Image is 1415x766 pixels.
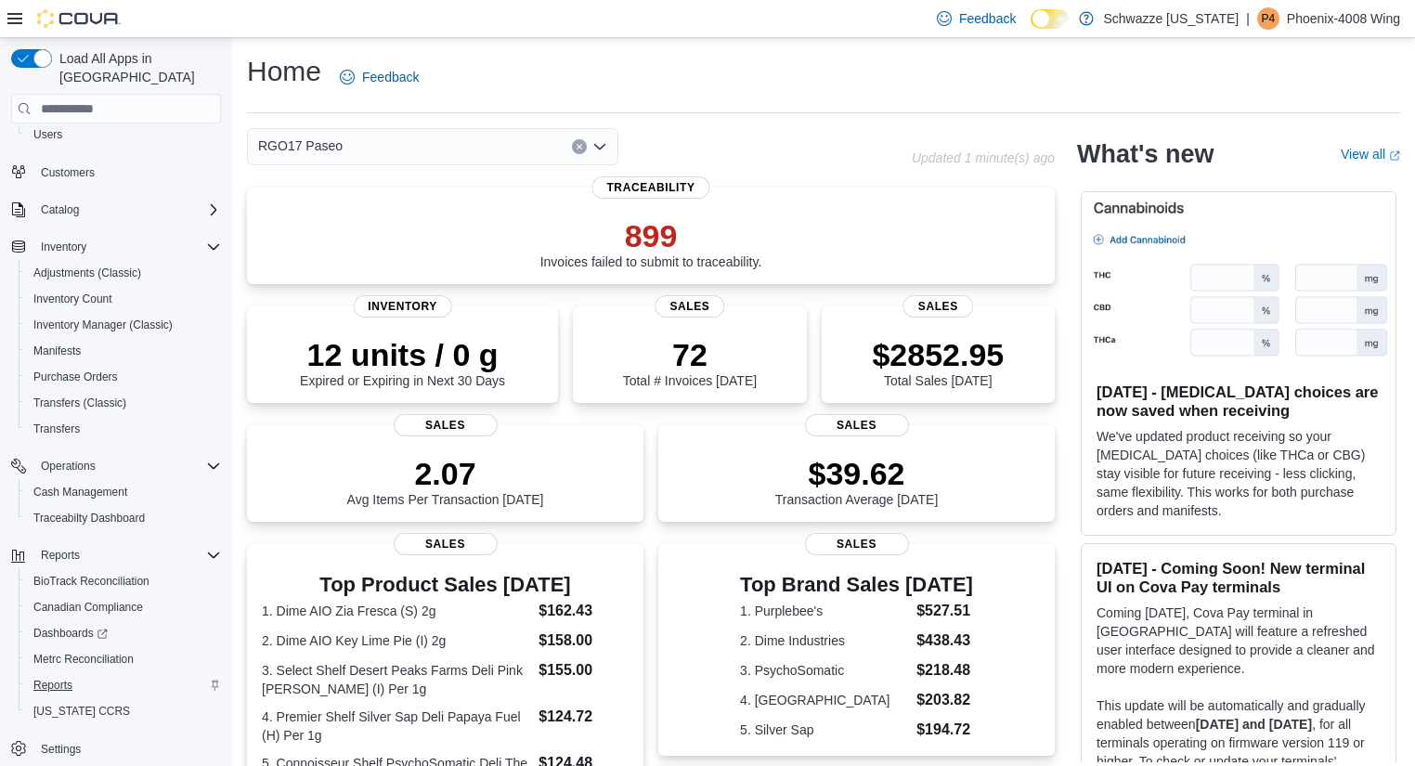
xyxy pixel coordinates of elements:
button: Inventory Manager (Classic) [19,312,228,338]
span: Metrc Reconciliation [33,652,134,667]
span: Traceabilty Dashboard [33,511,145,526]
span: Transfers [33,422,80,436]
span: BioTrack Reconciliation [26,570,221,592]
div: Invoices failed to submit to traceability. [540,217,762,269]
span: Inventory [353,295,452,318]
span: Inventory [33,236,221,258]
dt: 4. Premier Shelf Silver Sap Deli Papaya Fuel (H) Per 1g [262,708,531,745]
button: Operations [33,455,103,477]
span: Customers [33,161,221,184]
span: Transfers (Classic) [26,392,221,414]
span: P4 [1261,7,1275,30]
span: Sales [805,414,909,436]
span: Users [33,127,62,142]
a: Settings [33,738,88,760]
div: Total Sales [DATE] [872,336,1004,388]
a: Metrc Reconciliation [26,648,141,670]
div: Expired or Expiring in Next 30 Days [300,336,505,388]
p: 72 [623,336,757,373]
svg: External link [1389,150,1400,162]
span: Inventory Count [33,292,112,306]
span: Cash Management [26,481,221,503]
a: Adjustments (Classic) [26,262,149,284]
dd: $194.72 [916,719,973,741]
button: Transfers (Classic) [19,390,228,416]
dt: 1. Dime AIO Zia Fresca (S) 2g [262,602,531,620]
span: Purchase Orders [33,370,118,384]
span: Purchase Orders [26,366,221,388]
span: Washington CCRS [26,700,221,722]
button: Metrc Reconciliation [19,646,228,672]
span: Inventory Manager (Classic) [26,314,221,336]
p: 12 units / 0 g [300,336,505,373]
a: Dashboards [19,620,228,646]
span: Cash Management [33,485,127,500]
button: Operations [4,453,228,479]
button: Purchase Orders [19,364,228,390]
span: Manifests [33,344,81,358]
span: Reports [26,674,221,696]
span: Sales [655,295,724,318]
button: Settings [4,735,228,762]
span: Reports [33,678,72,693]
dd: $158.00 [539,630,629,652]
span: Dashboards [33,626,108,641]
h3: [DATE] - Coming Soon! New terminal UI on Cova Pay terminals [1097,559,1381,596]
p: Schwazze [US_STATE] [1103,7,1239,30]
span: Sales [805,533,909,555]
a: Traceabilty Dashboard [26,507,152,529]
button: Users [19,122,228,148]
a: Cash Management [26,481,135,503]
button: Reports [4,542,228,568]
span: Catalog [41,202,79,217]
span: Sales [903,295,973,318]
p: 899 [540,217,762,254]
span: Canadian Compliance [26,596,221,618]
span: Feedback [959,9,1016,28]
span: Operations [41,459,96,474]
span: Metrc Reconciliation [26,648,221,670]
span: Settings [41,742,81,757]
span: Operations [33,455,221,477]
p: Phoenix-4008 Wing [1287,7,1400,30]
button: Transfers [19,416,228,442]
dt: 3. PsychoSomatic [740,661,909,680]
span: Settings [33,737,221,760]
p: 2.07 [347,455,544,492]
button: Open list of options [592,139,607,154]
span: Inventory [41,240,86,254]
button: Canadian Compliance [19,594,228,620]
span: Catalog [33,199,221,221]
div: Phoenix-4008 Wing [1257,7,1279,30]
span: Traceabilty Dashboard [26,507,221,529]
dt: 2. Dime Industries [740,631,909,650]
span: Transfers [26,418,221,440]
span: Dashboards [26,622,221,644]
span: Adjustments (Classic) [26,262,221,284]
button: [US_STATE] CCRS [19,698,228,724]
button: Customers [4,159,228,186]
dt: 2. Dime AIO Key Lime Pie (I) 2g [262,631,531,650]
span: [US_STATE] CCRS [33,704,130,719]
button: Reports [33,544,87,566]
a: [US_STATE] CCRS [26,700,137,722]
button: Inventory Count [19,286,228,312]
span: Customers [41,165,95,180]
button: Inventory [4,234,228,260]
a: Manifests [26,340,88,362]
dd: $203.82 [916,689,973,711]
h3: [DATE] - [MEDICAL_DATA] choices are now saved when receiving [1097,383,1381,420]
a: Inventory Manager (Classic) [26,314,180,336]
a: Reports [26,674,80,696]
a: Inventory Count [26,288,120,310]
span: BioTrack Reconciliation [33,574,149,589]
span: RGO17 Paseo [258,135,343,157]
button: Catalog [33,199,86,221]
span: Manifests [26,340,221,362]
dt: 3. Select Shelf Desert Peaks Farms Deli Pink [PERSON_NAME] (I) Per 1g [262,661,531,698]
input: Dark Mode [1031,9,1070,29]
a: View allExternal link [1341,147,1400,162]
button: Inventory [33,236,94,258]
button: Catalog [4,197,228,223]
span: Transfers (Classic) [33,396,126,410]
